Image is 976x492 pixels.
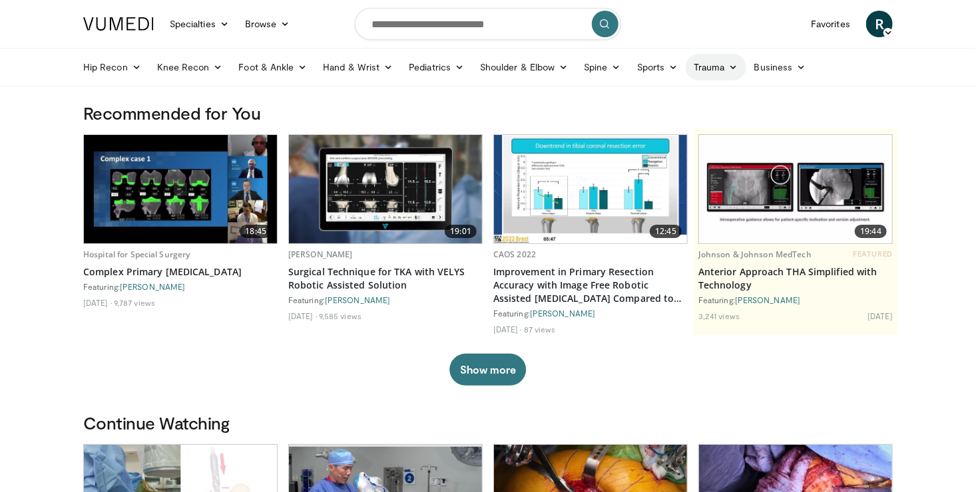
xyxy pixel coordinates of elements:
[493,249,536,260] a: CAOS 2022
[494,135,687,243] a: 12:45
[803,11,858,37] a: Favorites
[449,354,526,386] button: Show more
[288,265,483,292] a: Surgical Technique for TKA with VELYS Robotic Assisted Solution
[698,310,740,321] li: 3,241 views
[629,54,686,80] a: Sports
[288,249,353,260] a: [PERSON_NAME]
[120,282,185,291] a: [PERSON_NAME]
[114,297,155,308] li: 9,787 views
[576,54,628,80] a: Spine
[494,135,687,243] img: ca14c647-ecd2-4574-9d02-68b4a0b8f4b2.620x360_q85_upscale.jpg
[83,412,893,433] h3: Continue Watching
[530,308,595,318] a: [PERSON_NAME]
[319,310,362,321] li: 9,585 views
[698,249,812,260] a: Johnson & Johnson MedTech
[75,54,149,80] a: Hip Recon
[83,265,278,279] a: Complex Primary [MEDICAL_DATA]
[162,11,237,37] a: Specialties
[83,17,154,31] img: VuMedi Logo
[289,135,482,243] img: eceb7001-a1fd-4eee-9439-5c217dec2c8d.620x360_q85_upscale.jpg
[493,265,688,305] a: Improvement in Primary Resection Accuracy with Image Free Robotic Assisted [MEDICAL_DATA] Compare...
[84,135,277,243] img: e4f1a5b7-268b-4559-afc9-fa94e76e0451.620x360_q85_upscale.jpg
[854,249,893,259] span: FEATURED
[445,225,477,238] span: 19:01
[867,310,893,321] li: [DATE]
[83,249,190,260] a: Hospital for Special Surgery
[289,135,482,243] a: 19:01
[699,135,892,243] img: 06bb1c17-1231-4454-8f12-6191b0b3b81a.620x360_q85_upscale.jpg
[699,135,892,243] a: 19:44
[735,295,800,305] a: [PERSON_NAME]
[325,295,390,305] a: [PERSON_NAME]
[866,11,893,37] a: R
[855,225,887,238] span: 19:44
[355,8,621,40] input: Search topics, interventions
[231,54,316,80] a: Foot & Ankle
[650,225,682,238] span: 12:45
[288,295,483,305] div: Featuring:
[493,308,688,318] div: Featuring:
[83,281,278,292] div: Featuring:
[524,324,556,334] li: 87 views
[288,310,317,321] li: [DATE]
[315,54,401,80] a: Hand & Wrist
[698,295,893,305] div: Featuring:
[401,54,472,80] a: Pediatrics
[240,225,272,238] span: 18:45
[83,102,893,124] h3: Recommended for You
[698,265,893,292] a: Anterior Approach THA Simplified with Technology
[746,54,814,80] a: Business
[84,135,277,243] a: 18:45
[237,11,298,37] a: Browse
[472,54,576,80] a: Shoulder & Elbow
[83,297,112,308] li: [DATE]
[493,324,522,334] li: [DATE]
[149,54,231,80] a: Knee Recon
[686,54,746,80] a: Trauma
